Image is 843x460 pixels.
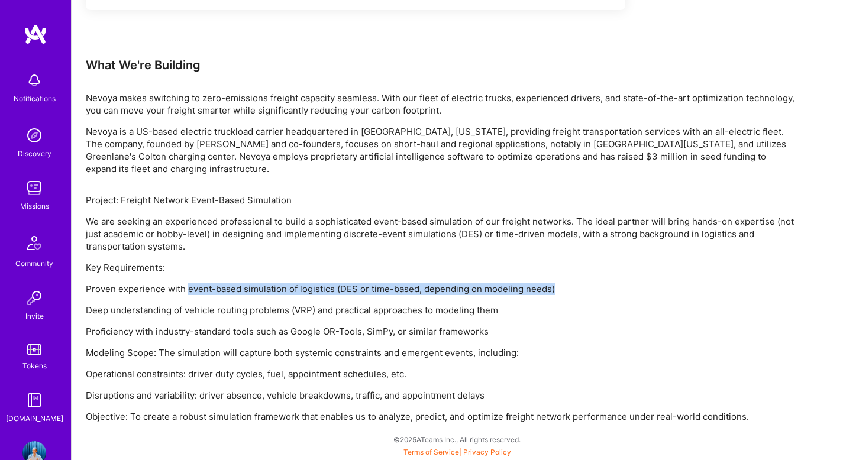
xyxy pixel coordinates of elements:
a: Terms of Service [403,448,459,456]
p: Modeling Scope: The simulation will capture both systemic constraints and emergent events, includ... [86,346,796,359]
img: bell [22,69,46,92]
p: Key Requirements: [86,261,796,274]
div: Notifications [14,92,56,105]
img: guide book [22,388,46,412]
div: What We're Building [86,57,796,73]
a: Privacy Policy [463,448,511,456]
p: Nevoya is a US-based electric truckload carrier headquartered in [GEOGRAPHIC_DATA], [US_STATE], p... [86,125,796,175]
img: Community [20,229,49,257]
p: Proven experience with event-based simulation of logistics (DES or time-based, depending on model... [86,283,796,295]
span: | [403,448,511,456]
p: Proficiency with industry-standard tools such as Google OR-Tools, SimPy, or similar frameworks [86,325,796,338]
div: © 2025 ATeams Inc., All rights reserved. [71,425,843,454]
p: Project: Freight Network Event-Based Simulation [86,194,796,206]
div: Tokens [22,359,47,372]
p: Deep understanding of vehicle routing problems (VRP) and practical approaches to modeling them [86,304,796,316]
div: Community [15,257,53,270]
p: Operational constraints: driver duty cycles, fuel, appointment schedules, etc. [86,368,796,380]
div: Missions [20,200,49,212]
div: Invite [25,310,44,322]
div: [DOMAIN_NAME] [6,412,63,425]
p: Objective: To create a robust simulation framework that enables us to analyze, predict, and optim... [86,410,796,423]
img: discovery [22,124,46,147]
img: teamwork [22,176,46,200]
p: Disruptions and variability: driver absence, vehicle breakdowns, traffic, and appointment delays [86,389,796,401]
p: We are seeking an experienced professional to build a sophisticated event-based simulation of our... [86,215,796,252]
p: Nevoya makes switching to zero-emissions freight capacity seamless. With our fleet of electric tr... [86,92,796,116]
div: Discovery [18,147,51,160]
img: Invite [22,286,46,310]
img: tokens [27,344,41,355]
img: logo [24,24,47,45]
